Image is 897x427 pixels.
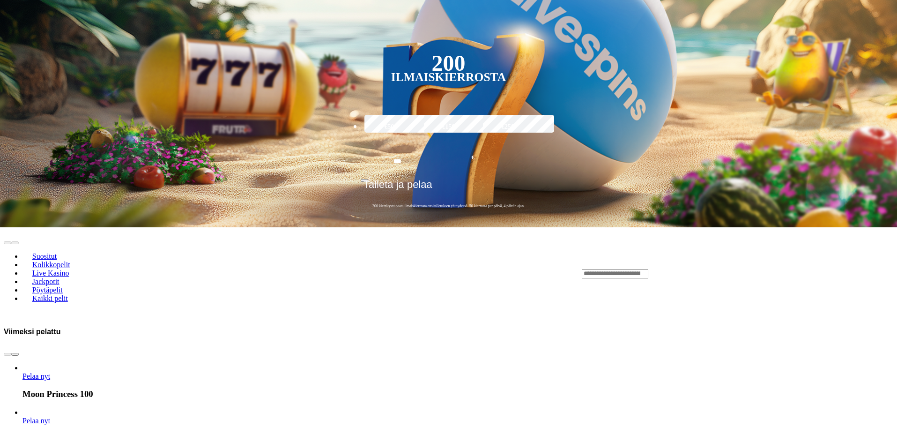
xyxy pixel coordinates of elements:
span: Live Kasino [29,269,73,277]
a: Fat Banker [22,417,50,425]
label: €150 [422,113,476,141]
span: € [472,153,474,162]
h3: Moon Princess 100 [22,389,893,399]
div: 200 [431,58,465,69]
button: next slide [11,241,19,244]
button: prev slide [4,353,11,356]
a: Pöytäpelit [22,283,72,297]
a: Kaikki pelit [22,292,78,306]
nav: Lobby [4,236,563,310]
button: next slide [11,353,19,356]
article: Moon Princess 100 [22,364,893,400]
span: € [368,176,371,181]
header: Lobby [4,227,893,319]
span: Pöytäpelit [29,286,67,294]
button: Talleta ja pelaa [361,178,536,198]
a: Live Kasino [22,266,79,280]
span: Suositut [29,252,60,260]
div: Ilmaiskierrosta [391,72,506,83]
span: Talleta ja pelaa [363,179,432,197]
a: Kolikkopelit [22,258,80,272]
input: Search [582,269,648,278]
button: prev slide [4,241,11,244]
span: Jackpotit [29,277,63,285]
a: Suositut [22,249,67,263]
a: Jackpotit [22,275,69,289]
a: Moon Princess 100 [22,372,50,380]
label: €250 [481,113,535,141]
span: Pelaa nyt [22,372,50,380]
span: Kaikki pelit [29,294,72,302]
span: 200 kierrätysvapaata ilmaiskierrosta ensitalletuksen yhteydessä. 50 kierrosta per päivä, 4 päivän... [361,203,536,209]
span: Pelaa nyt [22,417,50,425]
h3: Viimeksi pelattu [4,327,61,336]
label: €50 [362,113,416,141]
span: Kolikkopelit [29,261,74,269]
